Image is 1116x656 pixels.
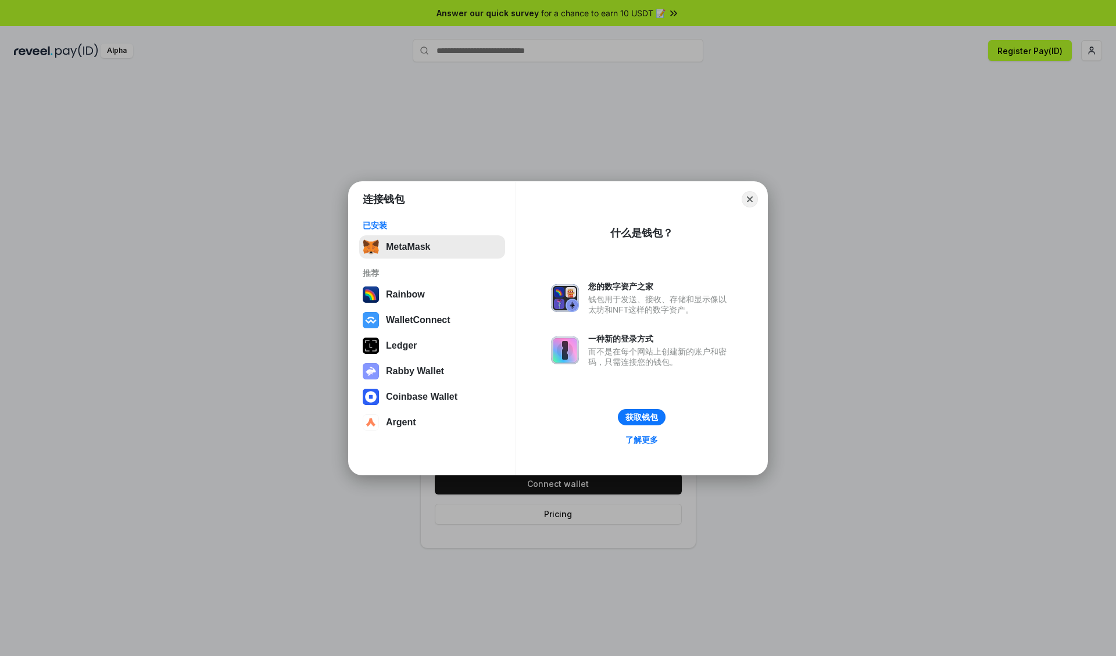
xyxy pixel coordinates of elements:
[363,312,379,328] img: svg+xml,%3Csvg%20width%3D%2228%22%20height%3D%2228%22%20viewBox%3D%220%200%2028%2028%22%20fill%3D...
[742,191,758,207] button: Close
[363,414,379,431] img: svg+xml,%3Csvg%20width%3D%2228%22%20height%3D%2228%22%20viewBox%3D%220%200%2028%2028%22%20fill%3D...
[386,315,450,325] div: WalletConnect
[363,286,379,303] img: svg+xml,%3Csvg%20width%3D%22120%22%20height%3D%22120%22%20viewBox%3D%220%200%20120%20120%22%20fil...
[363,268,502,278] div: 推荐
[386,340,417,351] div: Ledger
[363,363,379,379] img: svg+xml,%3Csvg%20xmlns%3D%22http%3A%2F%2Fwww.w3.org%2F2000%2Fsvg%22%20fill%3D%22none%22%20viewBox...
[588,346,732,367] div: 而不是在每个网站上创建新的账户和密码，只需连接您的钱包。
[618,432,665,447] a: 了解更多
[363,239,379,255] img: svg+xml,%3Csvg%20fill%3D%22none%22%20height%3D%2233%22%20viewBox%3D%220%200%2035%2033%22%20width%...
[363,220,502,231] div: 已安装
[363,338,379,354] img: svg+xml,%3Csvg%20xmlns%3D%22http%3A%2F%2Fwww.w3.org%2F2000%2Fsvg%22%20width%3D%2228%22%20height%3...
[386,417,416,428] div: Argent
[359,385,505,408] button: Coinbase Wallet
[363,192,405,206] h1: 连接钱包
[363,389,379,405] img: svg+xml,%3Csvg%20width%3D%2228%22%20height%3D%2228%22%20viewBox%3D%220%200%2028%2028%22%20fill%3D...
[359,360,505,383] button: Rabby Wallet
[551,284,579,312] img: svg+xml,%3Csvg%20xmlns%3D%22http%3A%2F%2Fwww.w3.org%2F2000%2Fsvg%22%20fill%3D%22none%22%20viewBox...
[386,366,444,377] div: Rabby Wallet
[386,392,457,402] div: Coinbase Wallet
[359,411,505,434] button: Argent
[386,242,430,252] div: MetaMask
[359,235,505,259] button: MetaMask
[386,289,425,300] div: Rainbow
[588,281,732,292] div: 您的数字资产之家
[551,336,579,364] img: svg+xml,%3Csvg%20xmlns%3D%22http%3A%2F%2Fwww.w3.org%2F2000%2Fsvg%22%20fill%3D%22none%22%20viewBox...
[618,409,666,425] button: 获取钱包
[610,226,673,240] div: 什么是钱包？
[359,283,505,306] button: Rainbow
[625,435,658,445] div: 了解更多
[588,334,732,344] div: 一种新的登录方式
[359,334,505,357] button: Ledger
[359,309,505,332] button: WalletConnect
[625,412,658,422] div: 获取钱包
[588,294,732,315] div: 钱包用于发送、接收、存储和显示像以太坊和NFT这样的数字资产。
